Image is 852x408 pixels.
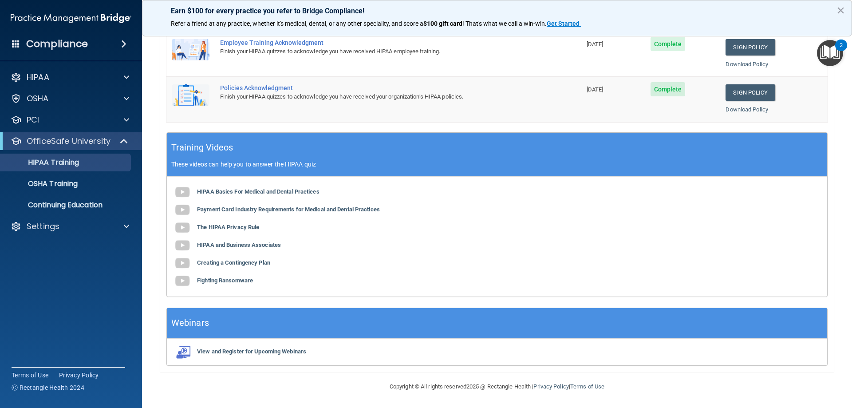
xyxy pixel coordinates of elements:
[197,259,270,266] b: Creating a Contingency Plan
[174,183,191,201] img: gray_youtube_icon.38fcd6cc.png
[220,84,537,91] div: Policies Acknowledgment
[726,39,775,55] a: Sign Policy
[220,39,537,46] div: Employee Training Acknowledgment
[587,41,603,48] span: [DATE]
[6,158,79,167] p: HIPAA Training
[27,115,39,125] p: PCI
[726,61,768,67] a: Download Policy
[335,372,659,401] div: Copyright © All rights reserved 2025 @ Rectangle Health | |
[27,221,59,232] p: Settings
[817,40,843,66] button: Open Resource Center, 2 new notifications
[11,9,131,27] img: PMB logo
[651,82,686,96] span: Complete
[171,20,423,27] span: Refer a friend at any practice, whether it's medical, dental, or any other speciality, and score a
[6,179,78,188] p: OSHA Training
[11,221,129,232] a: Settings
[462,20,547,27] span: ! That's what we call a win-win.
[726,106,768,113] a: Download Policy
[651,37,686,51] span: Complete
[197,206,380,213] b: Payment Card Industry Requirements for Medical and Dental Practices
[12,383,84,392] span: Ⓒ Rectangle Health 2024
[220,46,537,57] div: Finish your HIPAA quizzes to acknowledge you have received HIPAA employee training.
[174,201,191,219] img: gray_youtube_icon.38fcd6cc.png
[726,84,775,101] a: Sign Policy
[11,93,129,104] a: OSHA
[174,237,191,254] img: gray_youtube_icon.38fcd6cc.png
[27,93,49,104] p: OSHA
[197,348,306,355] b: View and Register for Upcoming Webinars
[171,7,823,15] p: Earn $100 for every practice you refer to Bridge Compliance!
[27,136,110,147] p: OfficeSafe University
[26,38,88,50] h4: Compliance
[197,188,319,195] b: HIPAA Basics For Medical and Dental Practices
[174,254,191,272] img: gray_youtube_icon.38fcd6cc.png
[174,219,191,237] img: gray_youtube_icon.38fcd6cc.png
[533,383,568,390] a: Privacy Policy
[174,345,191,359] img: webinarIcon.c7ebbf15.png
[27,72,49,83] p: HIPAA
[171,161,823,168] p: These videos can help you to answer the HIPAA quiz
[423,20,462,27] strong: $100 gift card
[12,371,48,380] a: Terms of Use
[840,45,843,57] div: 2
[197,242,281,248] b: HIPAA and Business Associates
[11,72,129,83] a: HIPAA
[197,224,259,230] b: The HIPAA Privacy Rule
[587,86,603,93] span: [DATE]
[836,3,845,17] button: Close
[220,91,537,102] div: Finish your HIPAA quizzes to acknowledge you have received your organization’s HIPAA policies.
[547,20,580,27] strong: Get Started
[171,140,233,155] h5: Training Videos
[547,20,581,27] a: Get Started
[11,136,129,147] a: OfficeSafe University
[11,115,129,125] a: PCI
[59,371,99,380] a: Privacy Policy
[570,383,604,390] a: Terms of Use
[174,272,191,290] img: gray_youtube_icon.38fcd6cc.png
[6,201,127,210] p: Continuing Education
[197,277,253,284] b: Fighting Ransomware
[171,315,209,331] h5: Webinars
